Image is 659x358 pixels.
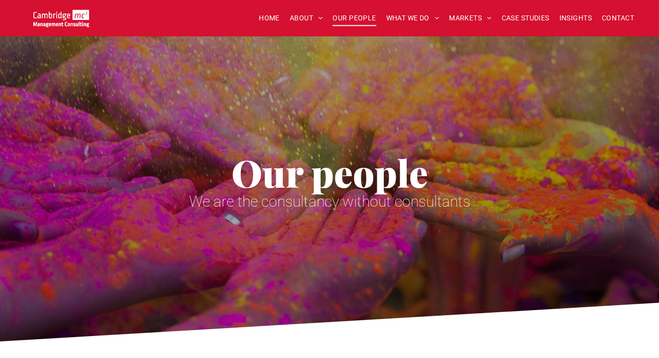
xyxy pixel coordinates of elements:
[328,10,381,26] a: OUR PEOPLE
[33,11,90,21] a: Your Business Transformed | Cambridge Management Consulting
[33,9,90,27] img: Go to Homepage
[497,10,554,26] a: CASE STUDIES
[444,10,496,26] a: MARKETS
[189,193,470,210] span: We are the consultancy without consultants
[597,10,639,26] a: CONTACT
[285,10,328,26] a: ABOUT
[381,10,444,26] a: WHAT WE DO
[254,10,285,26] a: HOME
[554,10,597,26] a: INSIGHTS
[231,147,428,197] span: Our people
